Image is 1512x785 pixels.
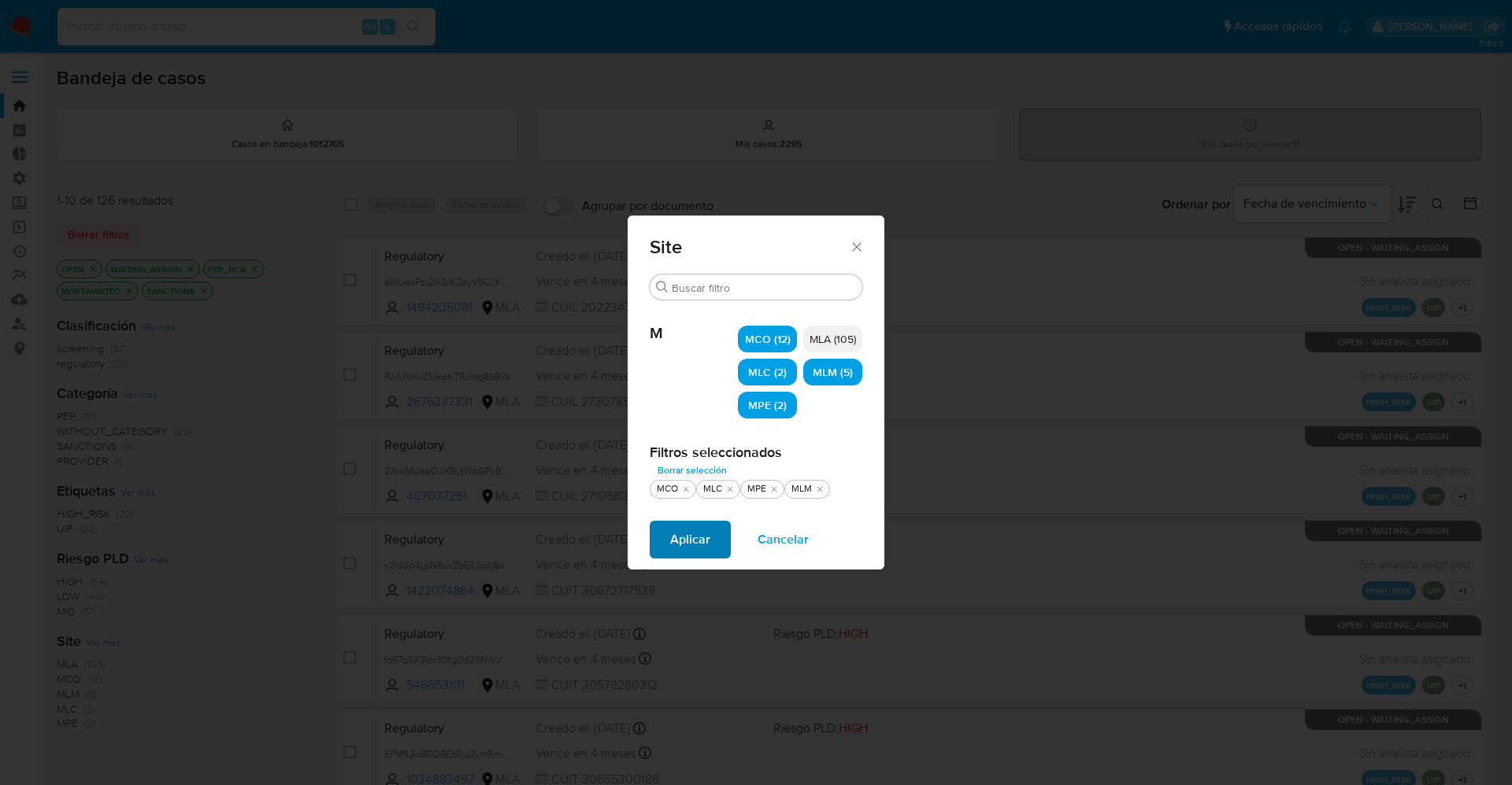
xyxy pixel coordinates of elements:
span: MLA (105) [810,331,856,347]
div: MLM (5) [803,359,862,385]
div: MCO (12) [738,326,797,352]
input: Buscar filtro [672,281,856,295]
span: Aplicar [670,522,710,557]
span: MCO (12) [745,331,791,347]
button: Cancelar [737,521,829,558]
span: M [650,300,738,343]
span: MPE (2) [748,397,787,413]
div: MPE [744,482,769,496]
div: MLC (2) [738,359,797,385]
span: Cancelar [758,522,809,557]
span: MLM (5) [813,364,853,380]
span: Borrar selección [658,463,727,478]
div: MLC [700,482,725,496]
h2: Filtros seleccionados [650,444,862,461]
button: Buscar [656,281,669,293]
button: Aplicar [650,521,731,558]
div: MPE (2) [738,392,797,418]
button: quitar MLM [813,483,826,496]
button: quitar MLC [724,483,736,496]
div: MLM [788,482,815,496]
button: Borrar selección [650,461,735,480]
div: MCO [654,482,681,496]
button: Cerrar [849,239,863,253]
div: MLA (105) [803,326,862,352]
button: quitar MPE [768,483,780,496]
span: Site [650,238,849,256]
button: quitar MCO [680,483,692,496]
span: MLC (2) [748,364,787,380]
